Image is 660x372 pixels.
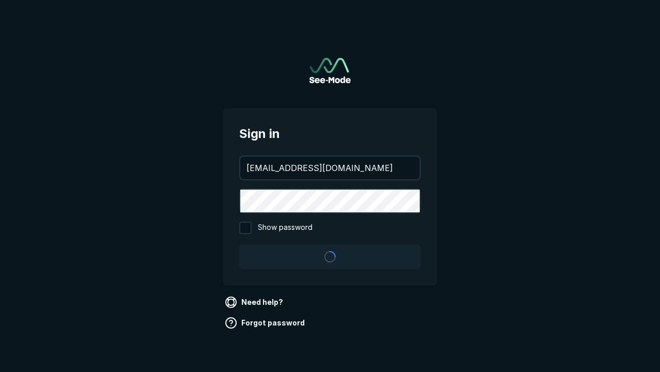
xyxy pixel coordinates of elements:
img: See-Mode Logo [309,58,351,83]
input: your@email.com [240,157,420,179]
a: Need help? [223,294,287,311]
a: Forgot password [223,315,309,331]
a: Go to sign in [309,58,351,83]
span: Sign in [239,125,421,143]
span: Show password [258,222,312,234]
